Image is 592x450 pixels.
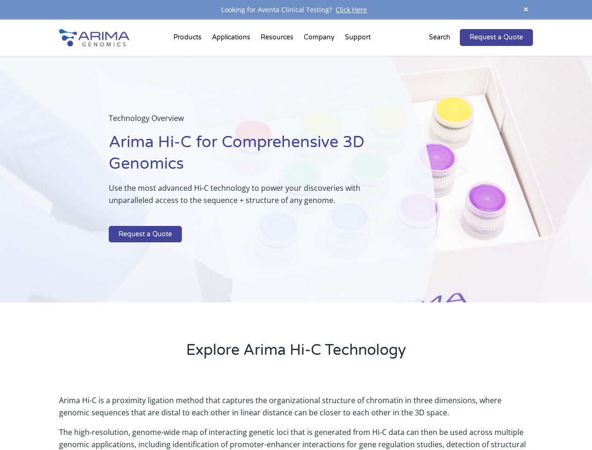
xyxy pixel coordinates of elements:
h2: Explore Arima Hi-C Technology [59,340,532,368]
h1: Arima Hi-C for Comprehensive 3D Genomics [109,132,389,182]
p: Arima Hi-C is a proximity ligation method that captures the organizational structure of chromatin... [59,394,532,426]
p: Technology Overview [109,112,389,132]
div: Looking for Aventa Clinical Testing? [59,4,532,16]
p: Use the most advanced Hi-C technology to power your discoveries with unparalleled access to the s... [109,182,389,214]
a: Click Here [332,5,371,14]
img: Arima-Genomics-logo [59,29,129,46]
p: Search [429,31,450,44]
a: Request a Quote [460,29,533,46]
a: Request a Quote [109,226,182,243]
